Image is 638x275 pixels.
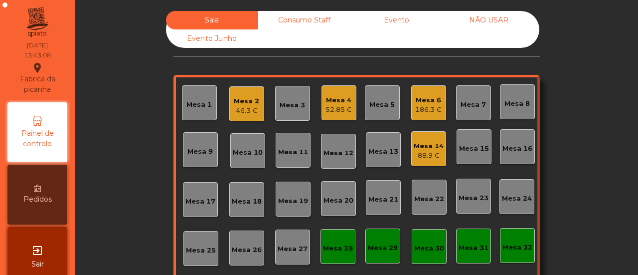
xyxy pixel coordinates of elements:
[504,99,530,109] div: Mesa 8
[323,196,353,206] div: Mesa 20
[24,51,51,60] div: 13:43:08
[443,11,535,29] div: NÃO USAR
[187,147,213,157] div: Mesa 9
[325,105,352,115] div: 52.85 €
[323,148,353,158] div: Mesa 12
[27,41,48,50] div: [DATE]
[166,11,258,29] div: Sala
[368,243,398,253] div: Mesa 29
[25,5,49,40] img: qpiato
[368,147,398,157] div: Mesa 13
[234,106,259,116] div: 46.3 €
[459,144,489,154] div: Mesa 15
[232,197,262,207] div: Mesa 18
[278,196,308,206] div: Mesa 19
[278,147,308,157] div: Mesa 11
[350,11,443,29] div: Evento
[185,197,215,207] div: Mesa 17
[368,195,398,205] div: Mesa 21
[186,246,216,256] div: Mesa 25
[459,243,488,253] div: Mesa 31
[232,245,262,255] div: Mesa 26
[31,259,44,270] span: Sair
[461,100,486,110] div: Mesa 7
[23,194,52,205] span: Pedidos
[234,96,259,106] div: Mesa 2
[414,244,444,254] div: Mesa 30
[31,245,43,257] i: exit_to_app
[502,144,532,154] div: Mesa 16
[233,148,263,158] div: Mesa 10
[415,95,442,105] div: Mesa 6
[459,193,488,203] div: Mesa 23
[323,244,353,254] div: Mesa 28
[502,243,532,253] div: Mesa 32
[369,100,395,110] div: Mesa 5
[258,11,350,29] div: Consumo Staff
[31,62,43,74] i: location_on
[278,244,308,254] div: Mesa 27
[280,100,305,110] div: Mesa 3
[415,105,442,115] div: 186.3 €
[166,29,258,48] div: Evento Junho
[186,100,212,110] div: Mesa 1
[414,141,444,151] div: Mesa 14
[414,151,444,161] div: 88.9 €
[414,194,444,204] div: Mesa 22
[325,95,352,105] div: Mesa 4
[502,194,532,204] div: Mesa 24
[10,128,65,149] span: Painel de controlo
[8,62,67,95] div: Fabrica da picanha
